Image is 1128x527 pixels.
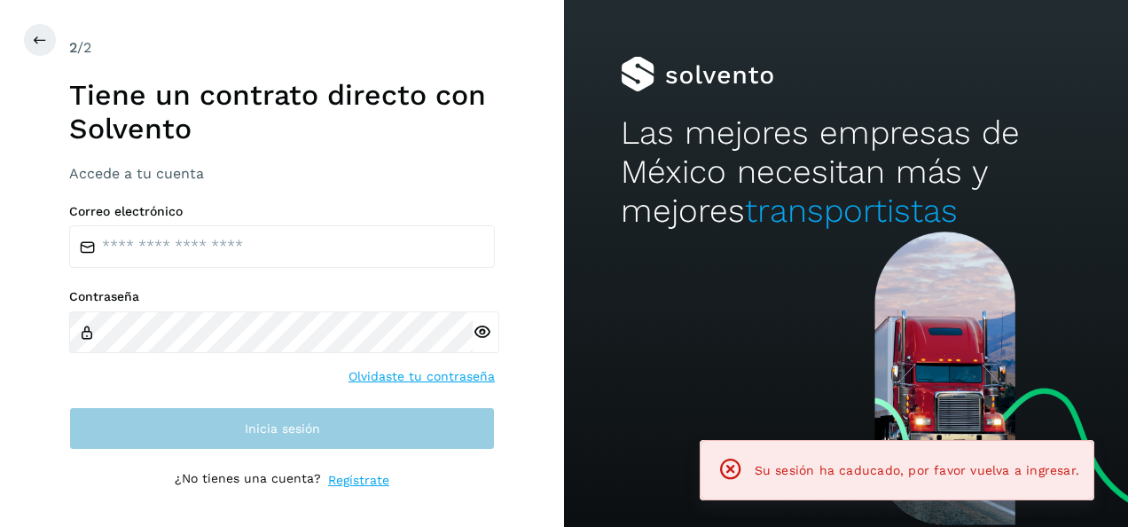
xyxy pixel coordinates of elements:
[175,471,321,490] p: ¿No tienes una cuenta?
[69,165,495,182] h3: Accede a tu cuenta
[69,78,495,146] h1: Tiene un contrato directo con Solvento
[755,463,1079,477] span: Su sesión ha caducado, por favor vuelva a ingresar.
[69,407,495,450] button: Inicia sesión
[69,204,495,219] label: Correo electrónico
[349,367,495,386] a: Olvidaste tu contraseña
[69,289,495,304] label: Contraseña
[245,422,320,435] span: Inicia sesión
[621,114,1072,232] h2: Las mejores empresas de México necesitan más y mejores
[745,192,958,230] span: transportistas
[328,471,389,490] a: Regístrate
